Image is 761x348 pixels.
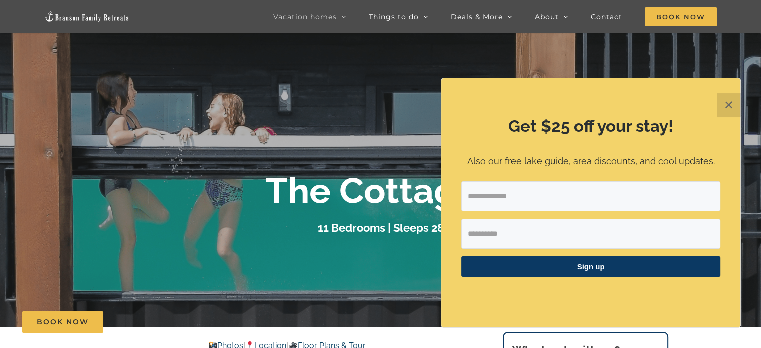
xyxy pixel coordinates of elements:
[461,219,720,249] input: First Name
[461,115,720,138] h2: Get $25 off your stay!
[265,169,496,212] b: The Cottages
[318,221,444,234] h3: 11 Bedrooms | Sleeps 28
[461,181,720,211] input: Email Address
[717,93,741,117] button: Close
[645,7,717,26] span: Book Now
[451,13,503,20] span: Deals & More
[591,13,622,20] span: Contact
[369,13,419,20] span: Things to do
[44,11,129,22] img: Branson Family Retreats Logo
[461,154,720,169] p: Also our free lake guide, area discounts, and cool updates.
[273,13,337,20] span: Vacation homes
[22,311,103,333] a: Book Now
[461,289,720,300] p: ​
[535,13,559,20] span: About
[461,256,720,277] button: Sign up
[37,318,89,326] span: Book Now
